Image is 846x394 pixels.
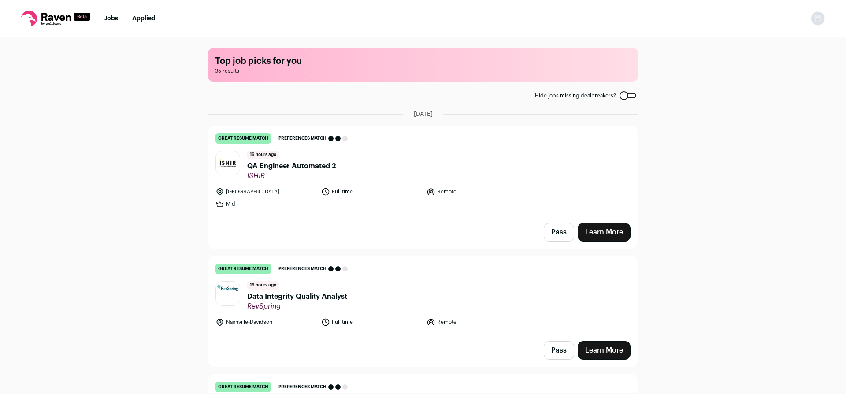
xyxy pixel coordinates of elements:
div: great resume match [215,133,271,144]
button: Open dropdown [811,11,825,26]
div: great resume match [215,264,271,274]
a: great resume match Preferences match 16 hours ago QA Engineer Automated 2 ISHIR [GEOGRAPHIC_DATA]... [208,126,638,216]
div: great resume match [215,382,271,392]
a: Jobs [104,15,118,22]
button: Pass [544,341,574,360]
img: nopic.png [811,11,825,26]
a: Learn More [578,223,631,242]
span: Data Integrity Quality Analyst [247,291,347,302]
img: 4362f7eeb52c9517c436aed85919dfd12d196f93bacb08341354785bba4ee20e.jpg [216,151,240,175]
li: Mid [215,200,316,208]
span: ISHIR [247,171,336,180]
li: Full time [321,187,422,196]
h1: Top job picks for you [215,55,631,67]
span: 35 results [215,67,631,74]
span: Preferences match [278,383,327,391]
span: RevSpring [247,302,347,311]
span: QA Engineer Automated 2 [247,161,336,171]
li: Remote [427,187,527,196]
span: 16 hours ago [247,151,279,159]
span: Hide jobs missing dealbreakers? [535,92,616,99]
span: Preferences match [278,134,327,143]
a: great resume match Preferences match 16 hours ago Data Integrity Quality Analyst RevSpring Nashvi... [208,256,638,334]
button: Pass [544,223,574,242]
span: [DATE] [414,110,433,119]
span: Preferences match [278,264,327,273]
span: 16 hours ago [247,281,279,290]
img: 4fa8213c9b86d181e1b53437cf2816b2fd11dabb54f35ef7fa5ee0fbbdf9e0e4.jpg [216,282,240,305]
li: Full time [321,318,422,327]
li: Remote [427,318,527,327]
li: [GEOGRAPHIC_DATA] [215,187,316,196]
a: Applied [132,15,156,22]
a: Learn More [578,341,631,360]
li: Nashville-Davidson [215,318,316,327]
